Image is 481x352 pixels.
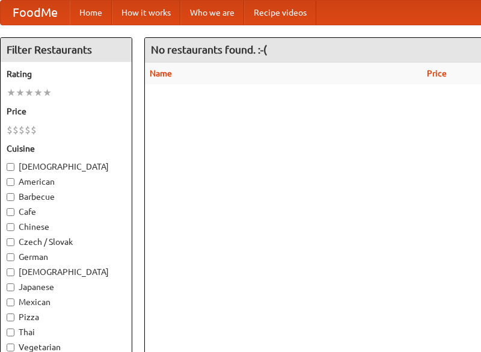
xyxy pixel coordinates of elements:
input: Vegetarian [7,344,14,351]
input: American [7,178,14,186]
input: Mexican [7,298,14,306]
li: ★ [25,86,34,99]
input: Czech / Slovak [7,238,14,246]
input: [DEMOGRAPHIC_DATA] [7,268,14,276]
li: $ [25,123,31,137]
label: Mexican [7,296,126,308]
li: ★ [43,86,52,99]
li: $ [31,123,37,137]
li: $ [7,123,13,137]
label: Thai [7,326,126,338]
label: [DEMOGRAPHIC_DATA] [7,161,126,173]
h4: Filter Restaurants [1,38,132,62]
label: Czech / Slovak [7,236,126,248]
label: Japanese [7,281,126,293]
a: Price [427,69,447,78]
label: [DEMOGRAPHIC_DATA] [7,266,126,278]
label: Barbecue [7,191,126,203]
label: Chinese [7,221,126,233]
input: Cafe [7,208,14,216]
input: German [7,253,14,261]
a: Who we are [180,1,244,25]
input: Japanese [7,283,14,291]
input: Pizza [7,313,14,321]
h5: Cuisine [7,143,126,155]
li: ★ [7,86,16,99]
input: Chinese [7,223,14,231]
a: How it works [112,1,180,25]
label: American [7,176,126,188]
a: Name [150,69,172,78]
input: Thai [7,329,14,336]
label: Cafe [7,206,126,218]
h5: Rating [7,68,126,80]
li: ★ [34,86,43,99]
input: Barbecue [7,193,14,201]
li: $ [13,123,19,137]
a: Recipe videos [244,1,316,25]
label: Pizza [7,311,126,323]
ng-pluralize: No restaurants found. :-( [151,44,267,55]
a: FoodMe [1,1,70,25]
label: German [7,251,126,263]
li: $ [19,123,25,137]
input: [DEMOGRAPHIC_DATA] [7,163,14,171]
a: Home [70,1,112,25]
li: ★ [16,86,25,99]
h5: Price [7,105,126,117]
